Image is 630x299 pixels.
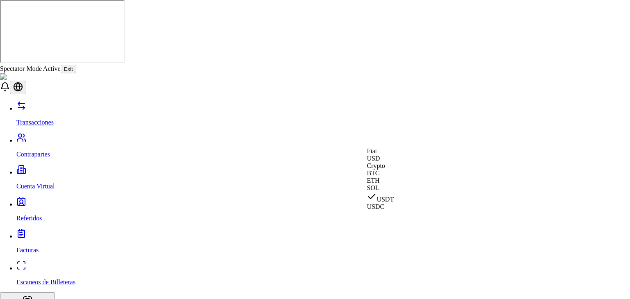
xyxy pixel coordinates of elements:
span: SOL [367,184,379,191]
span: ETH [367,177,379,184]
div: Fiat [367,147,394,155]
div: Crypto [367,162,394,170]
span: USDC [367,203,384,210]
span: USDT [377,196,394,203]
span: BTC [367,170,379,177]
span: USD [367,155,380,162]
